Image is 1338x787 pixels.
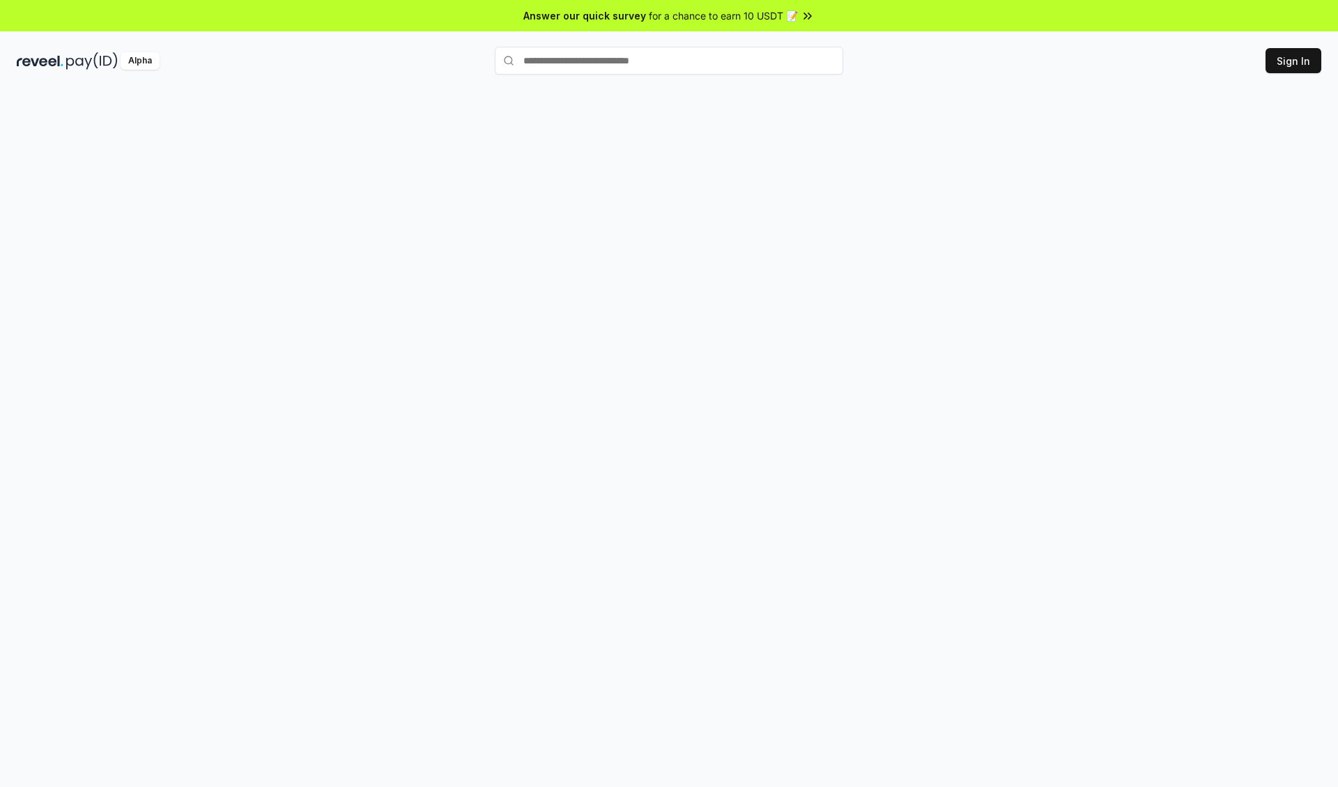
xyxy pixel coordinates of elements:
span: for a chance to earn 10 USDT 📝 [649,8,798,23]
img: pay_id [66,52,118,70]
span: Answer our quick survey [523,8,646,23]
button: Sign In [1266,48,1321,73]
div: Alpha [121,52,160,70]
img: reveel_dark [17,52,63,70]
